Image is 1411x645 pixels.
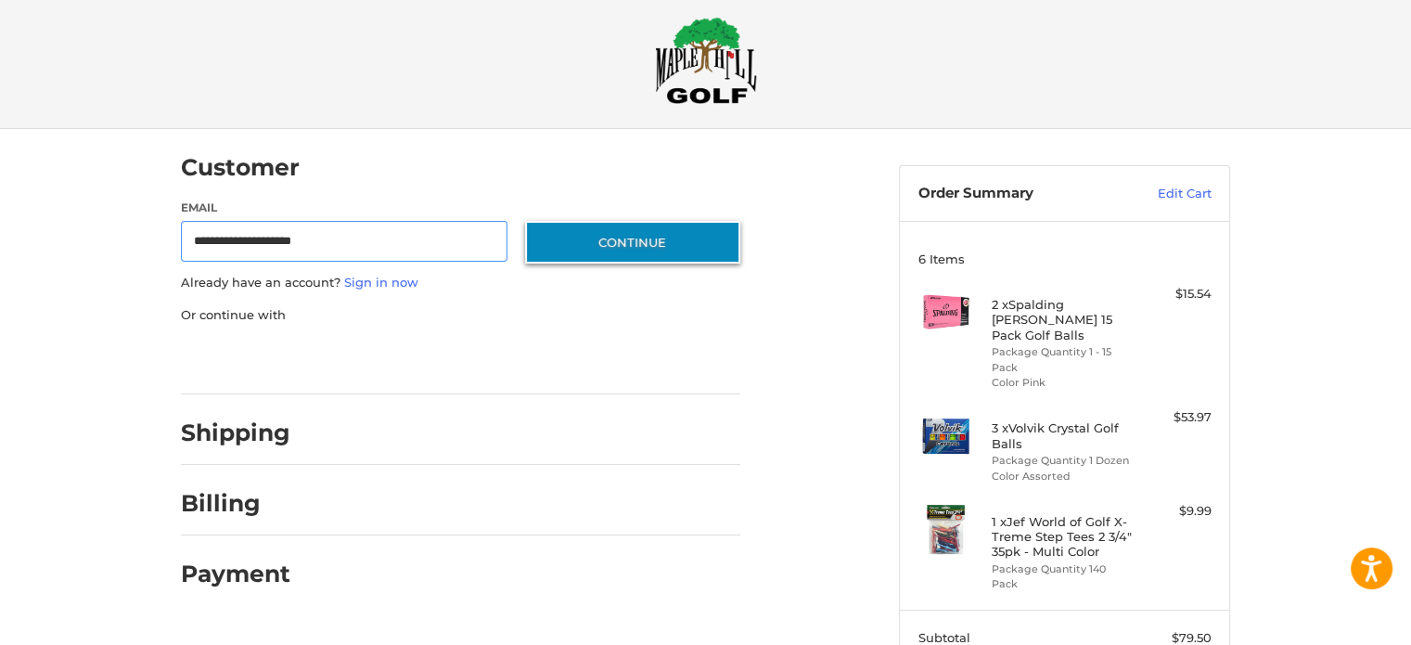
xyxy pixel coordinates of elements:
[918,252,1212,266] h3: 6 Items
[992,561,1134,592] li: Package Quantity 140 Pack
[181,200,507,216] label: Email
[992,420,1134,451] h4: 3 x Volvik Crystal Golf Balls
[344,275,418,290] a: Sign in now
[992,514,1134,560] h4: 1 x Jef World of Golf X-Treme Step Tees 2 3/4" 35pk - Multi Color
[1138,408,1212,427] div: $53.97
[1118,185,1212,203] a: Edit Cart
[1138,285,1212,303] div: $15.54
[181,560,290,588] h2: Payment
[181,419,290,447] h2: Shipping
[1138,502,1212,521] div: $9.99
[992,297,1134,342] h4: 2 x Spalding [PERSON_NAME] 15 Pack Golf Balls
[490,342,629,376] iframe: PayPal-venmo
[175,342,314,376] iframe: PayPal-paypal
[655,17,757,104] img: Maple Hill Golf
[181,489,289,518] h2: Billing
[992,469,1134,484] li: Color Assorted
[181,274,740,292] p: Already have an account?
[1172,630,1212,645] span: $79.50
[525,221,740,264] button: Continue
[332,342,471,376] iframe: PayPal-paylater
[992,453,1134,469] li: Package Quantity 1 Dozen
[1258,595,1411,645] iframe: Google 고객 리뷰
[918,630,970,645] span: Subtotal
[181,153,300,182] h2: Customer
[918,185,1118,203] h3: Order Summary
[992,344,1134,375] li: Package Quantity 1 - 15 Pack
[992,375,1134,391] li: Color Pink
[181,306,740,325] p: Or continue with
